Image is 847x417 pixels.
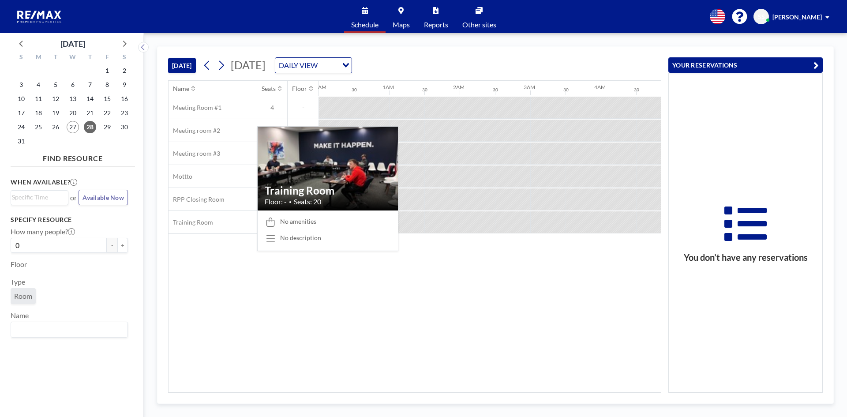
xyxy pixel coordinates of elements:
span: SS [758,13,765,21]
span: Sunday, August 24, 2025 [15,121,27,133]
button: YOUR RESERVATIONS [668,57,823,73]
span: Tuesday, August 5, 2025 [49,79,62,91]
span: Monday, August 4, 2025 [32,79,45,91]
span: Meeting room #3 [169,150,220,158]
div: No description [280,234,321,242]
div: Search for option [275,58,352,73]
span: Schedule [351,21,379,28]
span: Friday, August 29, 2025 [101,121,113,133]
span: - [288,104,319,112]
button: Available Now [79,190,128,205]
input: Search for option [12,192,63,202]
div: Seats [262,85,276,93]
span: Friday, August 22, 2025 [101,107,113,119]
span: Thursday, August 28, 2025 [84,121,96,133]
span: Sunday, August 10, 2025 [15,93,27,105]
div: Name [173,85,189,93]
span: Friday, August 8, 2025 [101,79,113,91]
span: Thursday, August 21, 2025 [84,107,96,119]
div: [DATE] [60,38,85,50]
div: 30 [563,87,569,93]
button: + [117,238,128,253]
img: resource-image [258,75,398,262]
div: F [98,52,116,64]
span: Thursday, August 14, 2025 [84,93,96,105]
span: Mottto [169,173,192,180]
label: Type [11,278,25,286]
div: S [116,52,133,64]
span: Saturday, August 30, 2025 [118,121,131,133]
label: How many people? [11,227,75,236]
span: Maps [393,21,410,28]
span: Room [14,292,32,301]
h2: Training Room [265,184,391,197]
label: Floor [11,260,27,269]
div: T [81,52,98,64]
span: Monday, August 11, 2025 [32,93,45,105]
div: Floor [292,85,307,93]
span: Wednesday, August 6, 2025 [67,79,79,91]
span: • [289,199,292,205]
button: - [107,238,117,253]
h3: Specify resource [11,216,128,224]
div: 4AM [594,84,606,90]
span: [DATE] [231,58,266,71]
span: Saturday, August 2, 2025 [118,64,131,77]
h4: FIND RESOURCE [11,150,135,163]
span: Monday, August 18, 2025 [32,107,45,119]
div: 30 [634,87,639,93]
div: Search for option [11,322,127,337]
label: Name [11,311,29,320]
div: S [13,52,30,64]
span: Wednesday, August 13, 2025 [67,93,79,105]
span: Wednesday, August 20, 2025 [67,107,79,119]
span: Friday, August 15, 2025 [101,93,113,105]
div: 3AM [524,84,535,90]
span: or [70,193,77,202]
span: DAILY VIEW [277,60,319,71]
img: organization-logo [14,8,65,26]
span: Tuesday, August 12, 2025 [49,93,62,105]
div: 1AM [382,84,394,90]
div: T [47,52,64,64]
span: Available Now [82,194,124,201]
div: 30 [422,87,427,93]
span: 4 [257,104,287,112]
div: Search for option [11,191,68,204]
span: Seats: 20 [294,197,321,206]
span: Sunday, August 3, 2025 [15,79,27,91]
span: Floor: - [265,197,287,206]
span: Other sites [462,21,496,28]
span: Meeting Room #1 [169,104,221,112]
span: Thursday, August 7, 2025 [84,79,96,91]
span: No amenities [280,218,316,225]
span: Monday, August 25, 2025 [32,121,45,133]
span: Saturday, August 9, 2025 [118,79,131,91]
div: 2AM [453,84,465,90]
div: 12AM [312,84,326,90]
span: Tuesday, August 26, 2025 [49,121,62,133]
div: W [64,52,82,64]
h3: You don’t have any reservations [669,252,822,263]
div: 30 [493,87,498,93]
span: Reports [424,21,448,28]
button: [DATE] [168,58,196,73]
input: Search for option [320,60,337,71]
input: Search for option [12,324,123,335]
span: RPP Closing Room [169,195,225,203]
span: Wednesday, August 27, 2025 [67,121,79,133]
span: Tuesday, August 19, 2025 [49,107,62,119]
span: Meeting room #2 [169,127,220,135]
span: Sunday, August 31, 2025 [15,135,27,147]
div: 30 [352,87,357,93]
span: Training Room [169,218,213,226]
span: [PERSON_NAME] [772,13,822,21]
span: Friday, August 1, 2025 [101,64,113,77]
span: Sunday, August 17, 2025 [15,107,27,119]
span: Saturday, August 16, 2025 [118,93,131,105]
div: M [30,52,47,64]
span: Saturday, August 23, 2025 [118,107,131,119]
